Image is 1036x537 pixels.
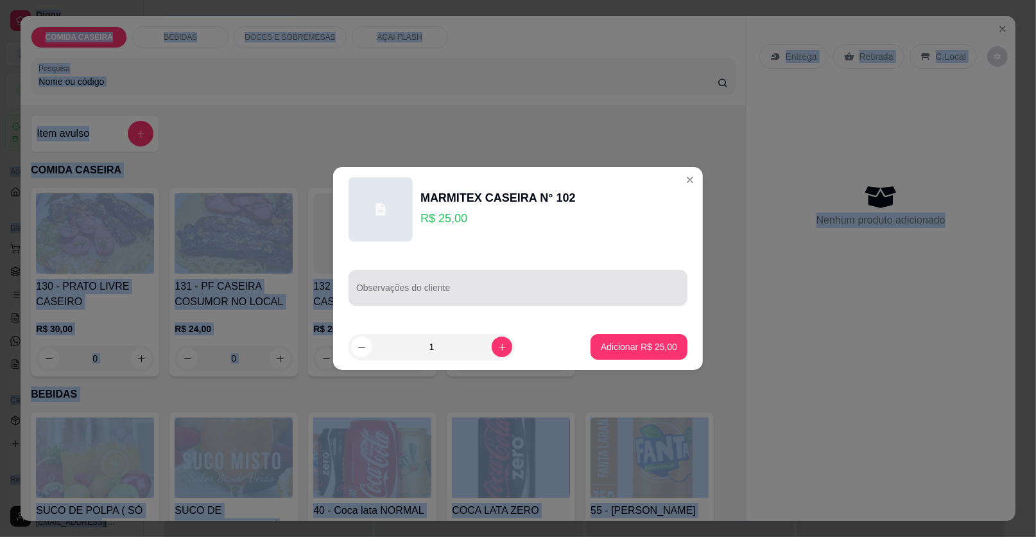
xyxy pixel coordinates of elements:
[591,334,687,360] button: Adicionar R$ 25,00
[492,337,512,357] button: increase-product-quantity
[356,286,680,299] input: Observações do cliente
[680,170,700,190] button: Close
[420,189,576,207] div: MARMITEX CASEIRA N° 102
[601,340,677,353] p: Adicionar R$ 25,00
[351,337,372,357] button: decrease-product-quantity
[420,209,576,227] p: R$ 25,00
